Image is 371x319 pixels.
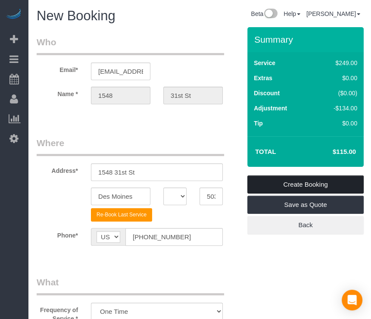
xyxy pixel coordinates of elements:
[307,148,356,156] h4: $115.00
[251,10,277,17] a: Beta
[37,276,224,295] legend: What
[247,175,364,194] a: Create Booking
[91,63,150,80] input: Email*
[315,59,357,67] div: $249.00
[37,36,224,55] legend: Who
[5,9,22,21] img: Automaid Logo
[91,87,150,104] input: First Name*
[30,228,84,240] label: Phone*
[200,188,223,205] input: Zip Code*
[263,9,277,20] img: New interface
[254,59,275,67] label: Service
[254,89,280,97] label: Discount
[91,208,152,222] button: Re-Book Last Service
[163,87,223,104] input: Last Name*
[315,74,357,82] div: $0.00
[37,137,224,156] legend: Where
[342,290,362,310] div: Open Intercom Messenger
[37,8,115,23] span: New Booking
[315,104,357,113] div: -$134.00
[254,74,272,82] label: Extras
[30,163,84,175] label: Address*
[254,119,263,128] label: Tip
[254,104,287,113] label: Adjustment
[306,10,360,17] a: [PERSON_NAME]
[125,228,223,246] input: Phone*
[284,10,300,17] a: Help
[254,34,359,44] h3: Summary
[255,148,276,155] strong: Total
[315,89,357,97] div: ($0.00)
[247,196,364,214] a: Save as Quote
[315,119,357,128] div: $0.00
[30,63,84,74] label: Email*
[30,87,84,98] label: Name *
[91,188,150,205] input: City*
[247,216,364,234] a: Back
